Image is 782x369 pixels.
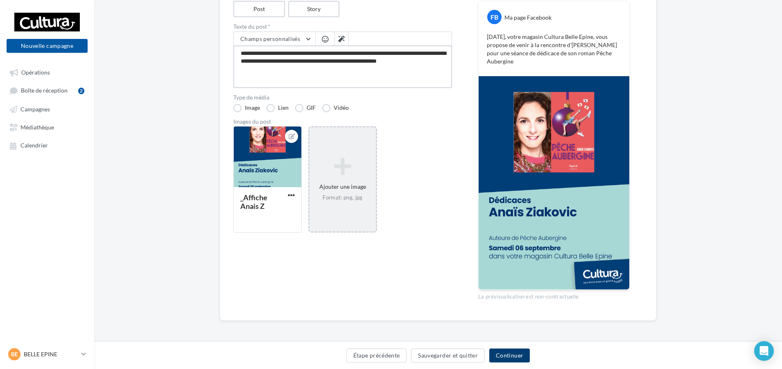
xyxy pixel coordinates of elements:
[240,193,267,211] div: _Affiche Anais Z
[20,142,48,149] span: Calendrier
[234,32,315,46] button: Champs personnalisés
[233,119,452,125] div: Images du post
[11,350,18,358] span: BE
[24,350,78,358] p: BELLE EPINE
[322,104,349,112] label: Vidéo
[20,106,50,113] span: Campagnes
[288,1,340,17] label: Story
[5,102,89,116] a: Campagnes
[20,124,54,131] span: Médiathèque
[489,349,530,362] button: Continuer
[233,24,452,29] label: Texte du post *
[267,104,289,112] label: Lien
[346,349,407,362] button: Étape précédente
[233,95,452,100] label: Type de média
[21,69,50,76] span: Opérations
[7,346,88,362] a: BE BELLE EPINE
[411,349,485,362] button: Sauvegarder et quitter
[754,341,774,361] div: Open Intercom Messenger
[240,35,300,42] span: Champs personnalisés
[478,290,630,301] div: La prévisualisation est non-contractuelle
[487,33,621,66] p: [DATE], votre magasin Cultura Belle Epine, vous propose de venir à la rencontre d'[PERSON_NAME] p...
[21,87,68,94] span: Boîte de réception
[5,65,89,79] a: Opérations
[5,83,89,98] a: Boîte de réception2
[233,1,285,17] label: Post
[78,88,84,94] div: 2
[487,10,502,24] div: FB
[5,138,89,152] a: Calendrier
[233,104,260,112] label: Image
[295,104,316,112] label: GIF
[5,120,89,134] a: Médiathèque
[7,39,88,53] button: Nouvelle campagne
[504,14,551,22] div: Ma page Facebook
